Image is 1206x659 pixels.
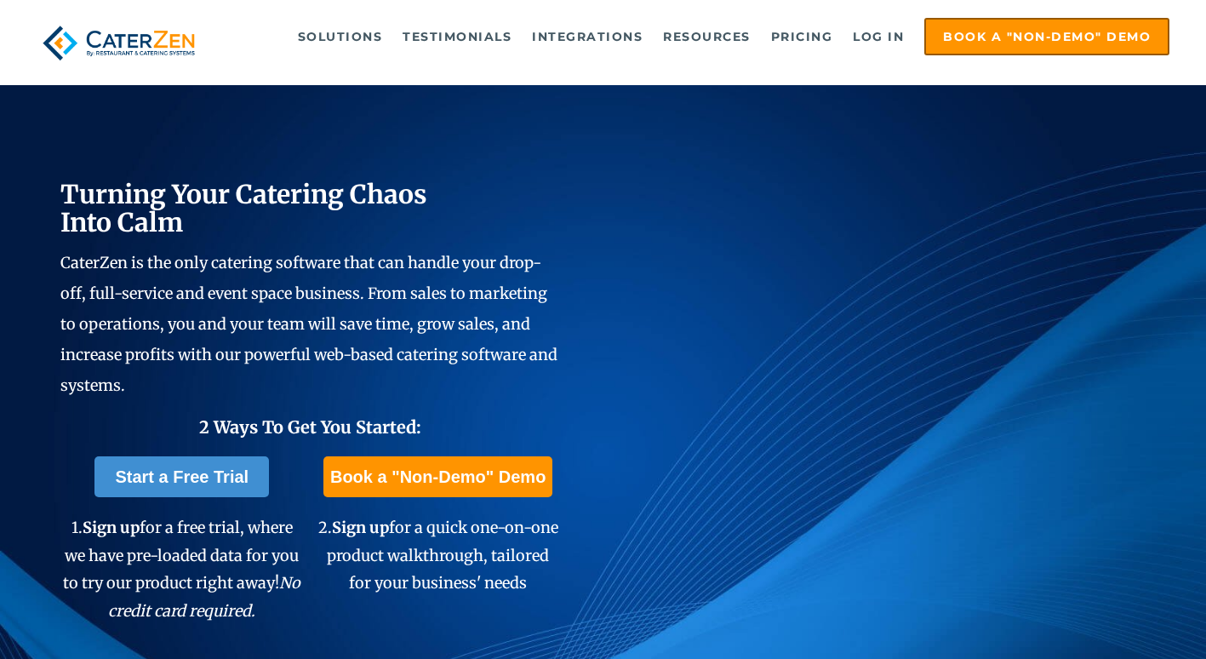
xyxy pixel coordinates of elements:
[924,18,1169,55] a: Book a "Non-Demo" Demo
[332,518,389,537] span: Sign up
[60,253,557,395] span: CaterZen is the only catering software that can handle your drop-off, full-service and event spac...
[318,518,558,593] span: 2. for a quick one-on-one product walkthrough, tailored for your business' needs
[763,20,842,54] a: Pricing
[523,20,651,54] a: Integrations
[844,20,912,54] a: Log in
[289,20,392,54] a: Solutions
[94,456,269,497] a: Start a Free Trial
[83,518,140,537] span: Sign up
[323,456,552,497] a: Book a "Non-Demo" Demo
[199,416,421,438] span: 2 Ways To Get You Started:
[230,18,1169,55] div: Navigation Menu
[37,18,202,68] img: caterzen
[394,20,520,54] a: Testimonials
[60,178,427,238] span: Turning Your Catering Chaos Into Calm
[1055,593,1187,640] iframe: Help widget launcher
[108,573,300,620] em: No credit card required.
[654,20,759,54] a: Resources
[63,518,300,620] span: 1. for a free trial, where we have pre-loaded data for you to try our product right away!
